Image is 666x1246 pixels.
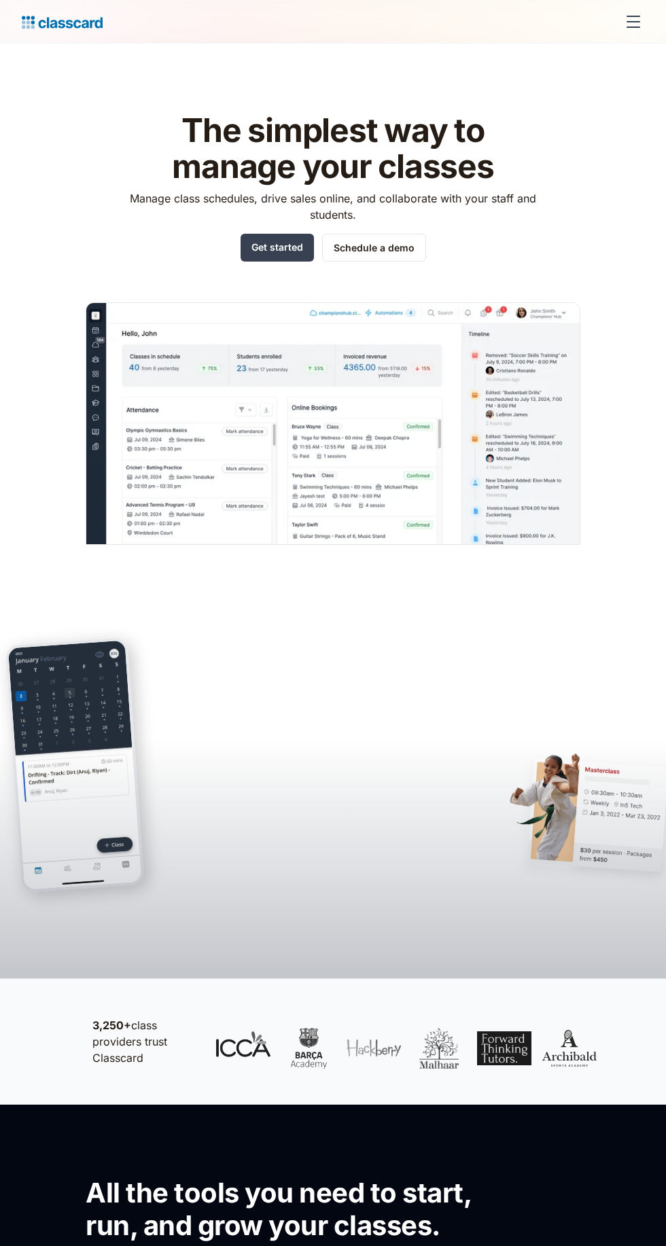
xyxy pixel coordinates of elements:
strong: 3,250+ [92,1018,131,1032]
h2: All the tools you need to start, run, and grow your classes. [86,1177,517,1242]
a: Get started [241,234,314,262]
a: home [22,12,103,31]
div: menu [617,5,644,38]
p: class providers trust Classcard [92,1017,203,1066]
p: Manage class schedules, drive sales online, and collaborate with your staff and students. [118,190,549,223]
h1: The simplest way to manage your classes [118,113,549,185]
a: Schedule a demo [322,234,426,262]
